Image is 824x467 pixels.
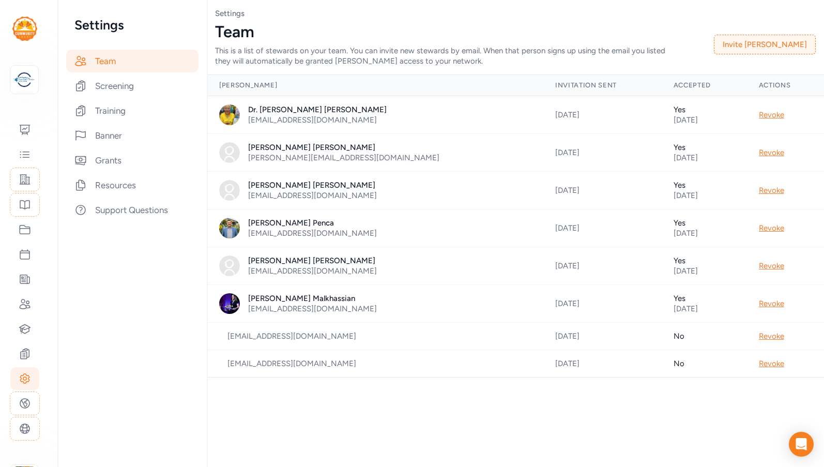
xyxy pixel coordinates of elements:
div: [DATE] [674,153,734,163]
div: [DATE] [674,228,734,238]
div: [DATE] [555,358,649,369]
div: [DATE] [674,266,734,276]
div: [EMAIL_ADDRESS][DOMAIN_NAME] [248,115,387,125]
div: [DATE] [555,223,649,233]
div: [PERSON_NAME] [PERSON_NAME] [248,180,377,190]
div: Dr. [PERSON_NAME] [PERSON_NAME] [248,104,387,115]
h2: Settings [74,17,190,33]
div: [PERSON_NAME] [PERSON_NAME] [248,255,377,266]
img: Avatar [219,142,240,163]
div: [PERSON_NAME] Malkhassian [248,293,377,304]
div: No [674,358,734,369]
div: [DATE] [674,304,734,314]
button: Invite [PERSON_NAME] [714,35,816,54]
th: Invitation Sent [543,75,661,96]
div: [EMAIL_ADDRESS][DOMAIN_NAME] [248,304,377,314]
div: Grants [66,149,199,172]
div: Yes [674,180,734,190]
div: Support Questions [66,199,199,221]
div: [PERSON_NAME] Penca [248,218,377,228]
div: Screening [66,74,199,97]
th: Actions [746,75,824,96]
div: Yes [674,293,734,304]
div: Banner [66,124,199,147]
img: logo [12,17,37,41]
div: Resources [66,174,199,197]
span: Revoke [759,110,784,119]
div: Open Intercom Messenger [789,432,814,457]
div: [PERSON_NAME] [PERSON_NAME] [248,142,439,153]
span: Revoke [759,148,784,157]
span: Revoke [759,332,784,341]
img: Avatar [219,255,240,276]
nav: Breadcrumb [215,8,816,19]
span: Revoke [759,186,784,195]
div: [PERSON_NAME][EMAIL_ADDRESS][DOMAIN_NAME] [248,153,439,163]
div: [DATE] [555,147,649,158]
div: [EMAIL_ADDRESS][DOMAIN_NAME] [248,228,377,238]
div: Team [215,23,714,41]
div: [EMAIL_ADDRESS][DOMAIN_NAME] [248,266,377,276]
img: logo [13,68,36,91]
div: [DATE] [674,115,734,125]
span: Revoke [759,223,784,233]
div: [DATE] [555,110,649,120]
div: Yes [674,104,734,115]
span: Revoke [759,261,784,270]
div: [EMAIL_ADDRESS][DOMAIN_NAME] [227,358,356,369]
div: No [674,331,734,341]
img: Avatar [219,293,240,314]
a: Settings [215,9,245,18]
div: [DATE] [555,298,649,309]
th: [PERSON_NAME] [207,75,543,96]
div: Yes [674,255,734,266]
div: Yes [674,142,734,153]
img: Avatar [219,104,240,125]
div: This is a list of stewards on your team. You can invite new stewards by email. When that person s... [215,46,678,66]
div: [EMAIL_ADDRESS][DOMAIN_NAME] [248,190,377,201]
img: Avatar [219,180,240,201]
div: [DATE] [555,261,649,271]
div: Team [66,50,199,72]
div: Training [66,99,199,122]
div: Yes [674,218,734,228]
img: Avatar [219,218,240,238]
div: [DATE] [674,190,734,201]
div: [DATE] [555,331,649,341]
div: [EMAIL_ADDRESS][DOMAIN_NAME] [227,331,356,341]
span: Revoke [759,359,784,368]
th: Accepted [661,75,746,96]
div: [DATE] [555,185,649,195]
span: Revoke [759,299,784,308]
